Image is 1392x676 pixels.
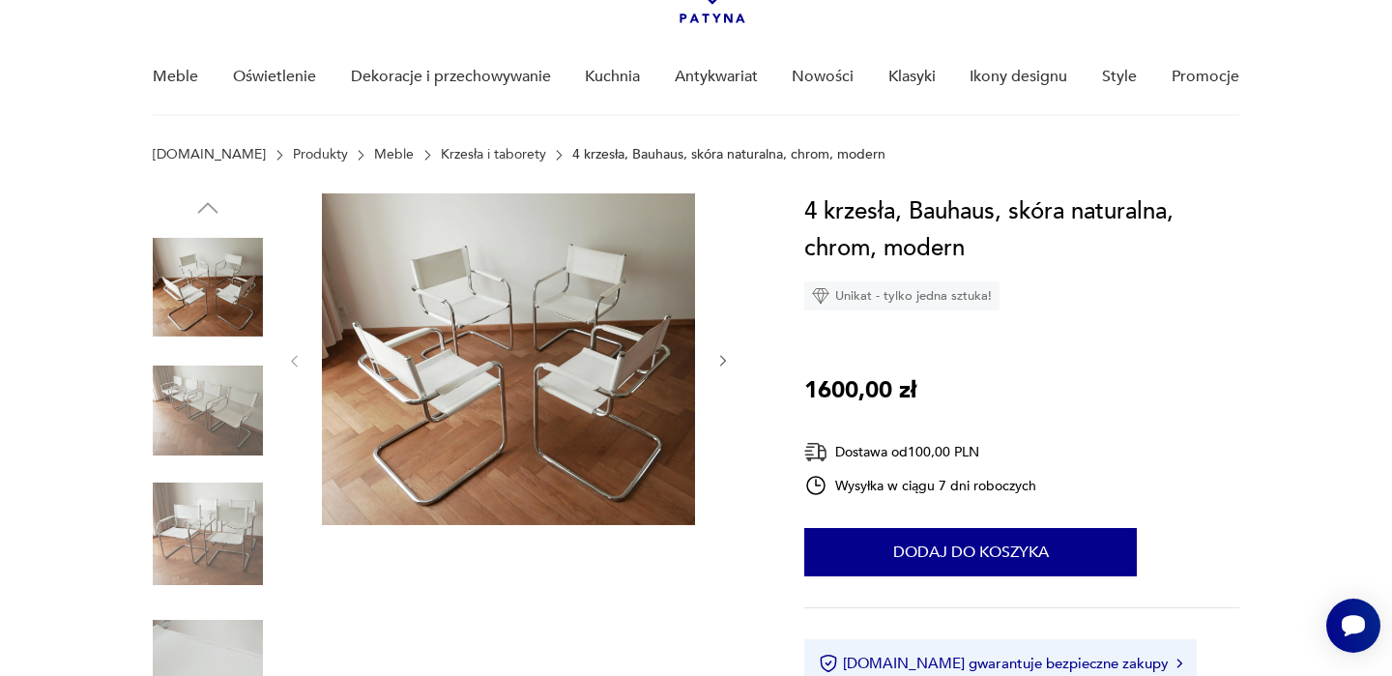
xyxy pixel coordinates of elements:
[293,147,348,162] a: Produkty
[792,40,854,114] a: Nowości
[233,40,316,114] a: Oświetlenie
[812,287,829,305] img: Ikona diamentu
[819,654,838,673] img: Ikona certyfikatu
[153,232,263,342] img: Zdjęcie produktu 4 krzesła, Bauhaus, skóra naturalna, chrom, modern
[1172,40,1239,114] a: Promocje
[153,479,263,589] img: Zdjęcie produktu 4 krzesła, Bauhaus, skóra naturalna, chrom, modern
[1102,40,1137,114] a: Style
[1176,659,1182,668] img: Ikona strzałki w prawo
[322,193,695,525] img: Zdjęcie produktu 4 krzesła, Bauhaus, skóra naturalna, chrom, modern
[153,40,198,114] a: Meble
[804,372,916,409] p: 1600,00 zł
[804,528,1137,576] button: Dodaj do koszyka
[441,147,546,162] a: Krzesła i taborety
[1326,599,1380,653] iframe: Smartsupp widget button
[153,356,263,466] img: Zdjęcie produktu 4 krzesła, Bauhaus, skóra naturalna, chrom, modern
[153,147,266,162] a: [DOMAIN_NAME]
[675,40,758,114] a: Antykwariat
[804,440,827,464] img: Ikona dostawy
[804,440,1036,464] div: Dostawa od 100,00 PLN
[804,474,1036,497] div: Wysyłka w ciągu 7 dni roboczych
[351,40,551,114] a: Dekoracje i przechowywanie
[970,40,1067,114] a: Ikony designu
[572,147,885,162] p: 4 krzesła, Bauhaus, skóra naturalna, chrom, modern
[374,147,414,162] a: Meble
[585,40,640,114] a: Kuchnia
[888,40,936,114] a: Klasyki
[819,654,1181,673] button: [DOMAIN_NAME] gwarantuje bezpieczne zakupy
[804,281,1000,310] div: Unikat - tylko jedna sztuka!
[804,193,1238,267] h1: 4 krzesła, Bauhaus, skóra naturalna, chrom, modern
